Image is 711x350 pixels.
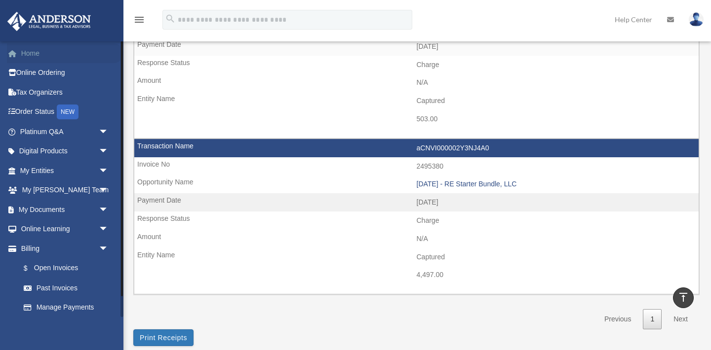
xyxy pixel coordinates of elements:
i: menu [133,14,145,26]
a: Order StatusNEW [7,102,123,122]
a: menu [133,17,145,26]
td: Captured [134,248,699,267]
a: My Documentsarrow_drop_down [7,200,123,219]
img: User Pic [689,12,704,27]
td: N/A [134,73,699,92]
td: aCNVI000002Y3NJ4A0 [134,139,699,158]
a: Previous [597,309,638,329]
a: My [PERSON_NAME] Teamarrow_drop_down [7,180,123,200]
a: Online Ordering [7,63,123,83]
td: [DATE] [134,193,699,212]
td: N/A [134,230,699,248]
span: arrow_drop_down [99,161,118,181]
a: Online Learningarrow_drop_down [7,219,123,239]
a: Past Invoices [14,278,118,298]
a: My Entitiesarrow_drop_down [7,161,123,180]
span: $ [29,262,34,275]
span: arrow_drop_down [99,122,118,142]
a: Billingarrow_drop_down [7,239,123,258]
a: Digital Productsarrow_drop_down [7,141,123,161]
i: vertical_align_top [677,291,689,303]
a: $Open Invoices [14,258,123,279]
a: Platinum Q&Aarrow_drop_down [7,122,123,141]
td: Charge [134,211,699,230]
span: arrow_drop_down [99,200,118,220]
button: Print Receipts [133,329,194,346]
td: 2495380 [134,157,699,176]
td: Captured [134,92,699,110]
span: arrow_drop_down [99,239,118,259]
img: Anderson Advisors Platinum Portal [4,12,94,31]
a: Tax Organizers [7,82,123,102]
a: Manage Payments [14,298,123,317]
span: arrow_drop_down [99,180,118,201]
span: arrow_drop_down [99,141,118,162]
div: NEW [57,105,79,119]
a: vertical_align_top [673,287,694,308]
td: Charge [134,56,699,74]
a: Home [7,43,123,63]
div: [DATE] - RE Starter Bundle, LLC [417,180,694,188]
span: arrow_drop_down [99,219,118,240]
td: [DATE] [134,37,699,56]
td: 4,497.00 [134,266,699,284]
td: 503.00 [134,110,699,129]
i: search [165,13,176,24]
